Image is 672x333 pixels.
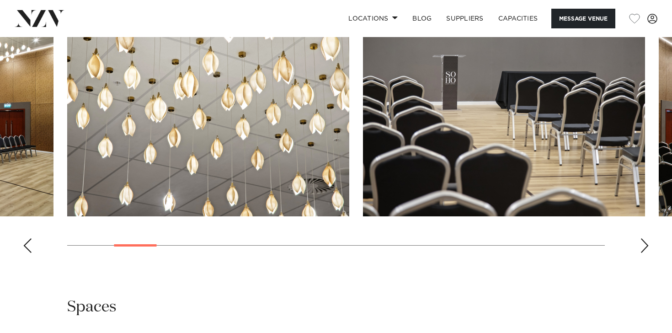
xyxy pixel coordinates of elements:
swiper-slide: 3 / 23 [67,9,349,216]
a: SUPPLIERS [439,9,491,28]
a: Capacities [491,9,545,28]
a: Locations [341,9,405,28]
a: BLOG [405,9,439,28]
img: nzv-logo.png [15,10,64,27]
swiper-slide: 4 / 23 [363,9,645,216]
button: Message Venue [551,9,615,28]
h2: Spaces [67,297,117,317]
